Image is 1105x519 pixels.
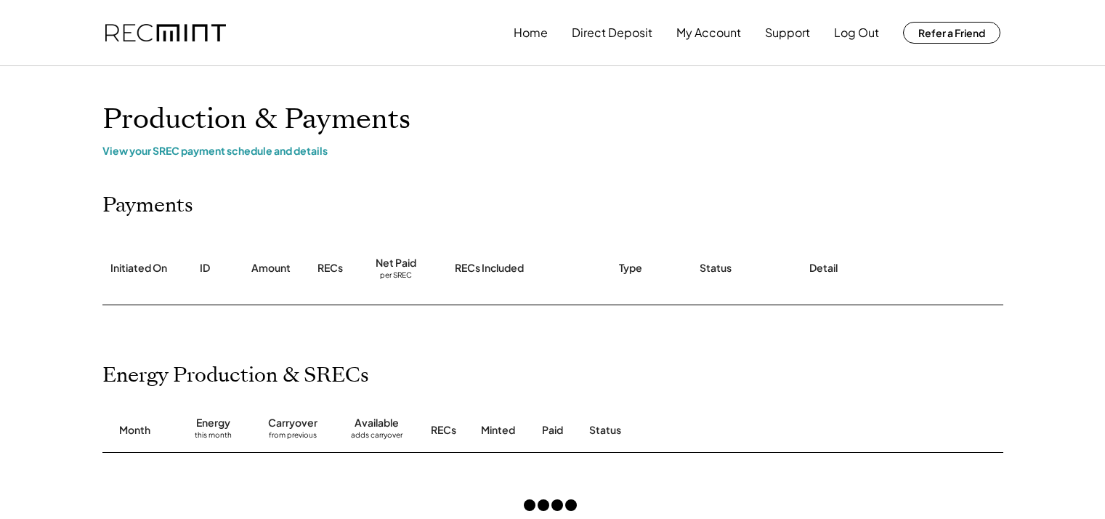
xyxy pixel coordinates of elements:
[619,261,642,275] div: Type
[572,18,652,47] button: Direct Deposit
[589,423,836,438] div: Status
[765,18,810,47] button: Support
[542,423,563,438] div: Paid
[380,270,412,281] div: per SREC
[102,193,193,218] h2: Payments
[834,18,879,47] button: Log Out
[105,24,226,42] img: recmint-logotype%403x.png
[269,430,317,445] div: from previous
[268,416,317,430] div: Carryover
[251,261,291,275] div: Amount
[102,102,1003,137] h1: Production & Payments
[355,416,399,430] div: Available
[351,430,402,445] div: adds carryover
[200,261,210,275] div: ID
[102,363,369,388] h2: Energy Production & SRECs
[431,423,456,438] div: RECs
[317,261,343,275] div: RECs
[119,423,150,438] div: Month
[455,261,524,275] div: RECs Included
[110,261,167,275] div: Initiated On
[700,261,732,275] div: Status
[676,18,741,47] button: My Account
[376,256,416,270] div: Net Paid
[514,18,548,47] button: Home
[903,22,1000,44] button: Refer a Friend
[102,144,1003,157] div: View your SREC payment schedule and details
[809,261,838,275] div: Detail
[481,423,515,438] div: Minted
[195,430,232,445] div: this month
[196,416,230,430] div: Energy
